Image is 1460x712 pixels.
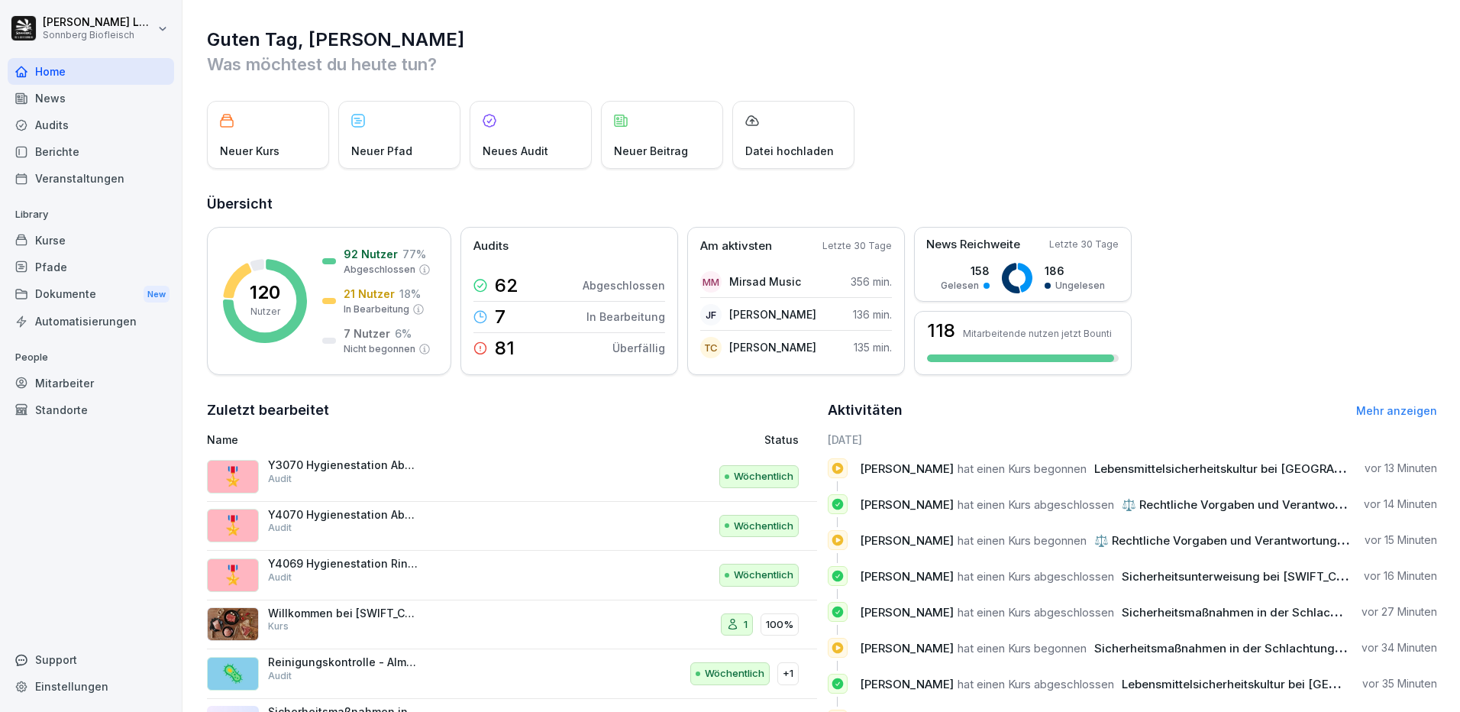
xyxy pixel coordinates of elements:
p: Audits [473,238,509,255]
p: 62 [495,277,518,295]
p: Audit [268,521,292,535]
span: Lebensmittelsicherheitskultur bei [GEOGRAPHIC_DATA] [1122,677,1426,691]
p: vor 27 Minuten [1361,604,1437,620]
p: Name [207,432,589,448]
p: Wöchentlich [705,666,764,681]
p: Y3070 Hygienestation Abgang Wurstbetrieb [268,458,421,472]
p: 186 [1045,263,1105,279]
p: Datei hochladen [745,143,834,159]
span: Lebensmittelsicherheitskultur bei [GEOGRAPHIC_DATA] [1094,461,1398,476]
span: hat einen Kurs begonnen [958,461,1087,476]
div: Standorte [8,396,174,423]
p: Gelesen [941,279,979,293]
a: News [8,85,174,112]
h1: Guten Tag, [PERSON_NAME] [207,28,1437,52]
p: vor 15 Minuten [1365,532,1437,548]
a: Willkommen bei [SWIFT_CODE] BiofleischKurs1100% [207,600,817,650]
p: Neuer Beitrag [614,143,688,159]
a: Berichte [8,138,174,165]
span: [PERSON_NAME] [860,461,954,476]
span: Sicherheitsmaßnahmen in der Schlachtung und Zerlegung [1094,641,1420,655]
p: 🦠 [221,660,244,688]
span: ⚖️ Rechtliche Vorgaben und Verantwortung bei der Schlachtung [1094,533,1452,548]
a: Automatisierungen [8,308,174,335]
span: hat einen Kurs begonnen [958,641,1087,655]
p: Kurs [268,620,289,633]
h2: Übersicht [207,193,1437,215]
p: Letzte 30 Tage [1049,238,1119,251]
img: vq64qnx387vm2euztaeei3pt.png [207,607,259,641]
p: 1 [744,617,748,633]
div: Mitarbeiter [8,370,174,396]
p: Mirsad Music [729,273,801,290]
p: Überfällig [612,340,665,356]
span: [PERSON_NAME] [860,569,954,584]
div: Support [8,646,174,673]
p: Y4069 Hygienestation Rinderbetrieb [268,557,421,571]
p: 100% [766,617,793,633]
p: Abgeschlossen [583,277,665,293]
p: In Bearbeitung [586,309,665,325]
a: Einstellungen [8,673,174,700]
span: [PERSON_NAME] [860,533,954,548]
p: Mitarbeitende nutzen jetzt Bounti [963,328,1112,339]
div: Dokumente [8,280,174,309]
p: 7 [495,308,506,326]
p: 🎖️ [221,463,244,490]
span: hat einen Kurs begonnen [958,533,1087,548]
p: vor 16 Minuten [1364,568,1437,584]
p: Nutzer [250,305,280,319]
p: Y4070 Hygienestation Abgang Rinderzerlegung [268,508,421,522]
span: hat einen Kurs abgeschlossen [958,497,1114,512]
p: Wöchentlich [734,519,793,534]
p: [PERSON_NAME] Lumetsberger [43,16,154,29]
p: Wöchentlich [734,568,793,583]
p: Library [8,202,174,227]
p: [PERSON_NAME] [729,306,816,322]
p: Ungelesen [1055,279,1105,293]
p: vor 35 Minuten [1362,676,1437,691]
p: Neuer Pfad [351,143,412,159]
h2: Zuletzt bearbeitet [207,400,817,421]
p: +1 [783,666,793,681]
p: Wöchentlich [734,469,793,484]
p: Reinigungskontrolle - Almstraße, Schlachtung/Zerlegung [268,655,421,669]
h6: [DATE] [828,432,1438,448]
p: vor 13 Minuten [1365,461,1437,476]
p: 158 [941,263,990,279]
p: Am aktivsten [700,238,772,255]
a: Audits [8,112,174,138]
a: 🎖️Y4070 Hygienestation Abgang RinderzerlegungAuditWöchentlich [207,502,817,552]
p: Was möchtest du heute tun? [207,52,1437,76]
p: Letzte 30 Tage [822,239,892,253]
span: hat einen Kurs abgeschlossen [958,677,1114,691]
a: 🎖️Y4069 Hygienestation RinderbetriebAuditWöchentlich [207,551,817,600]
p: Neuer Kurs [220,143,279,159]
p: Neues Audit [483,143,548,159]
p: Status [764,432,799,448]
p: 120 [250,283,280,302]
a: 🦠Reinigungskontrolle - Almstraße, Schlachtung/ZerlegungAuditWöchentlich+1 [207,649,817,699]
p: News Reichweite [926,236,1020,254]
p: Sonnberg Biofleisch [43,30,154,40]
p: [PERSON_NAME] [729,339,816,355]
a: Pfade [8,254,174,280]
p: vor 34 Minuten [1361,640,1437,655]
a: Veranstaltungen [8,165,174,192]
span: [PERSON_NAME] [860,641,954,655]
h2: Aktivitäten [828,400,903,421]
a: Kurse [8,227,174,254]
a: Home [8,58,174,85]
p: Audit [268,669,292,683]
p: 136 min. [853,306,892,322]
span: [PERSON_NAME] [860,605,954,620]
span: Sicherheitsunterweisung bei [SWIFT_CODE] [1122,569,1364,584]
p: vor 14 Minuten [1364,497,1437,512]
span: [PERSON_NAME] [860,677,954,691]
